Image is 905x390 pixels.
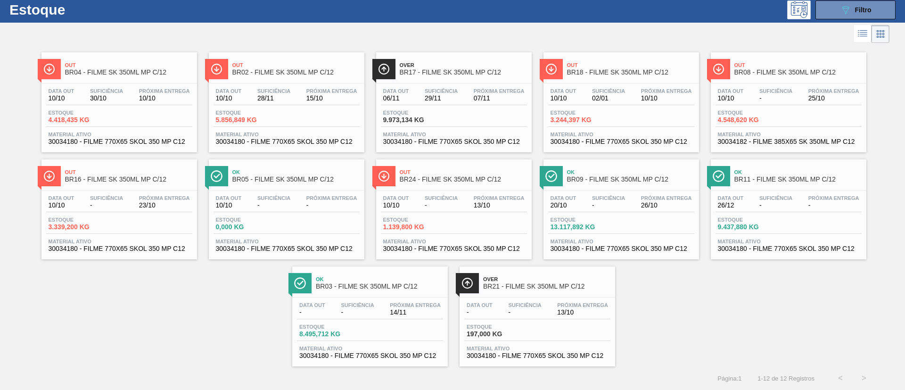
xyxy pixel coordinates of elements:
[508,302,541,308] span: Suficiência
[808,202,859,209] span: -
[316,283,443,290] span: BR03 - FILME SK 350ML MP C/12
[551,245,692,252] span: 30034180 - FILME 770X65 SKOL 350 MP C12
[467,346,608,351] span: Material ativo
[815,0,896,19] button: Filtro
[299,352,441,359] span: 30034180 - FILME 770X65 SKOL 350 MP C12
[49,239,190,244] span: Material ativo
[383,224,449,231] span: 1.139,800 KG
[808,88,859,94] span: Próxima Entrega
[467,302,493,308] span: Data out
[257,88,290,94] span: Suficiência
[216,88,242,94] span: Data out
[49,132,190,137] span: Material ativo
[211,63,222,75] img: Ícone
[718,202,744,209] span: 26/12
[551,110,617,116] span: Estoque
[474,95,525,102] span: 07/11
[216,110,282,116] span: Estoque
[49,88,74,94] span: Data out
[508,309,541,316] span: -
[718,88,744,94] span: Data out
[557,309,608,316] span: 13/10
[294,277,306,289] img: Ícone
[216,116,282,124] span: 5.856,849 KG
[216,224,282,231] span: 0,000 KG
[483,276,610,282] span: Over
[383,239,525,244] span: Material ativo
[216,202,242,209] span: 10/10
[378,63,390,75] img: Ícone
[718,217,784,223] span: Estoque
[536,152,704,259] a: ÍconeOkBR09 - FILME SK 350ML MP C/12Data out20/10Suficiência-Próxima Entrega26/10Estoque13.117,89...
[49,217,115,223] span: Estoque
[467,352,608,359] span: 30034180 - FILME 770X65 SKOL 350 MP C12
[734,69,862,76] span: BR08 - FILME SK 350ML MP C/12
[718,195,744,201] span: Data out
[474,195,525,201] span: Próxima Entrega
[139,95,190,102] span: 10/10
[567,176,694,183] span: BR09 - FILME SK 350ML MP C/12
[717,375,741,382] span: Página : 1
[49,110,115,116] span: Estoque
[383,110,449,116] span: Estoque
[854,25,872,43] div: Visão em Lista
[306,95,357,102] span: 15/10
[216,239,357,244] span: Material ativo
[232,176,360,183] span: BR05 - FILME SK 350ML MP C/12
[202,152,369,259] a: ÍconeOkBR05 - FILME SK 350ML MP C/12Data out10/10Suficiência-Próxima Entrega-Estoque0,000 KGMater...
[483,283,610,290] span: BR21 - FILME SK 350ML MP C/12
[567,169,694,175] span: Ok
[299,302,325,308] span: Data out
[641,95,692,102] span: 10/10
[49,202,74,209] span: 10/10
[551,239,692,244] span: Material ativo
[718,95,744,102] span: 10/10
[341,309,374,316] span: -
[341,302,374,308] span: Suficiência
[551,217,617,223] span: Estoque
[49,245,190,252] span: 30034180 - FILME 770X65 SKOL 350 MP C12
[704,152,871,259] a: ÍconeOkBR11 - FILME SK 350ML MP C/12Data out26/12Suficiência-Próxima Entrega-Estoque9.437,880 KGM...
[718,132,859,137] span: Material ativo
[232,69,360,76] span: BR02 - FILME SK 350ML MP C/12
[474,202,525,209] span: 13/10
[139,195,190,201] span: Próxima Entrega
[139,88,190,94] span: Próxima Entrega
[718,224,784,231] span: 9.437,880 KG
[216,132,357,137] span: Material ativo
[641,202,692,209] span: 26/10
[383,202,409,209] span: 10/10
[829,366,852,390] button: <
[216,195,242,201] span: Data out
[299,346,441,351] span: Material ativo
[734,176,862,183] span: BR11 - FILME SK 350ML MP C/12
[425,88,458,94] span: Suficiência
[299,324,365,330] span: Estoque
[567,62,694,68] span: Out
[551,224,617,231] span: 13.117,892 KG
[139,202,190,209] span: 23/10
[855,6,872,14] span: Filtro
[306,195,357,201] span: Próxima Entrega
[383,195,409,201] span: Data out
[641,88,692,94] span: Próxima Entrega
[734,62,862,68] span: Out
[467,324,533,330] span: Estoque
[285,259,452,366] a: ÍconeOkBR03 - FILME SK 350ML MP C/12Data out-Suficiência-Próxima Entrega14/11Estoque8.495,712 KGM...
[425,202,458,209] span: -
[551,116,617,124] span: 3.244,397 KG
[299,331,365,338] span: 8.495,712 KG
[383,245,525,252] span: 30034180 - FILME 770X65 SKOL 350 MP C12
[734,169,862,175] span: Ok
[852,366,876,390] button: >
[65,169,192,175] span: Out
[536,45,704,152] a: ÍconeOutBR18 - FILME SK 350ML MP C/12Data out10/10Suficiência02/01Próxima Entrega10/10Estoque3.24...
[718,138,859,145] span: 30034182 - FILME 385X65 SK 350ML MP C12
[34,45,202,152] a: ÍconeOutBR04 - FILME SK 350ML MP C/12Data out10/10Suficiência30/10Próxima Entrega10/10Estoque4.41...
[461,277,473,289] img: Ícone
[756,375,814,382] span: 1 - 12 de 12 Registros
[299,309,325,316] span: -
[718,110,784,116] span: Estoque
[43,170,55,182] img: Ícone
[467,331,533,338] span: 197,000 KG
